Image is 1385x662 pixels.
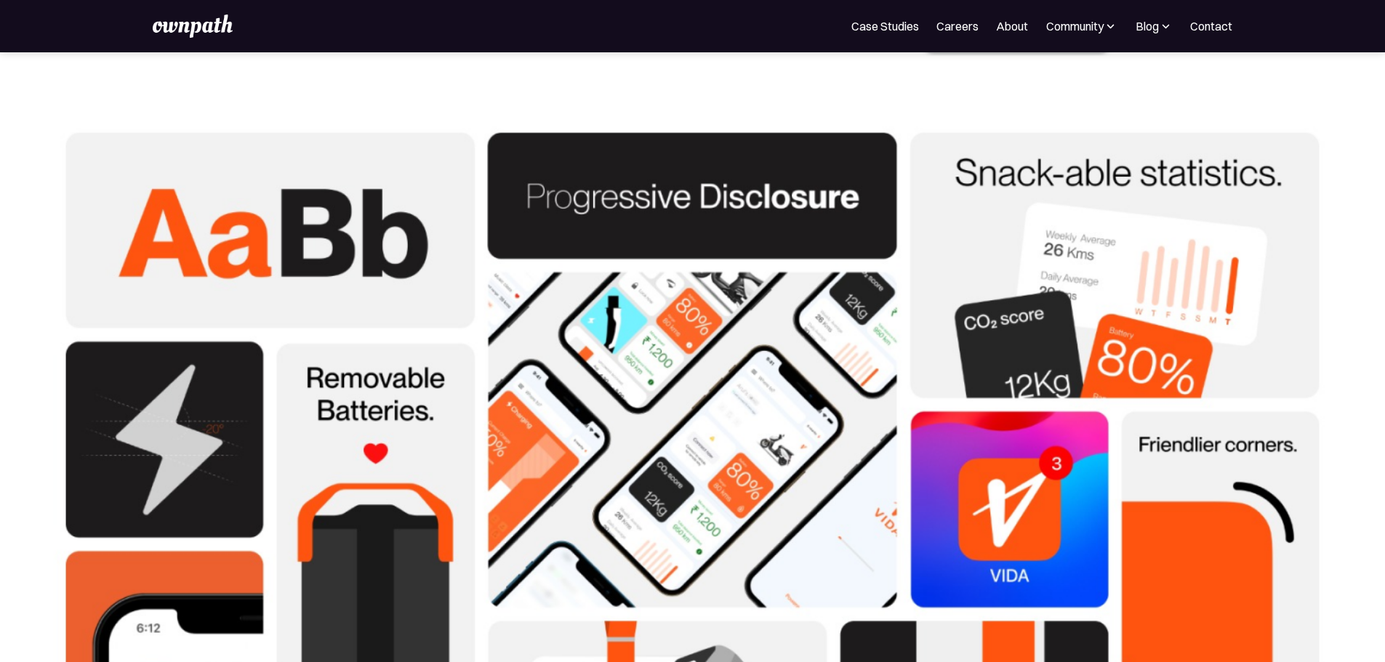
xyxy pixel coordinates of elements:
[1135,17,1173,35] div: Blog
[996,17,1028,35] a: About
[1190,17,1232,35] a: Contact
[1045,17,1117,35] div: Community
[1046,17,1104,35] div: Community
[936,17,979,35] a: Careers
[851,17,919,35] a: Case Studies
[1136,17,1159,35] div: Blog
